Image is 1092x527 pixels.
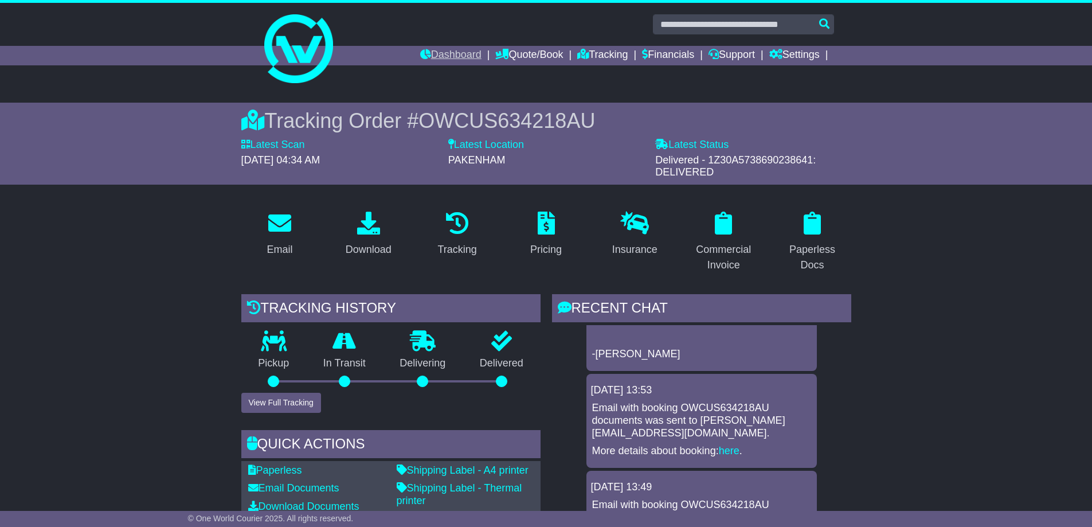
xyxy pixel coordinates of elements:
[437,242,476,257] div: Tracking
[241,139,305,151] label: Latest Scan
[642,46,694,65] a: Financials
[591,481,812,494] div: [DATE] 13:49
[259,208,300,261] a: Email
[552,294,851,325] div: RECENT CHAT
[420,46,482,65] a: Dashboard
[248,501,359,512] a: Download Documents
[188,514,354,523] span: © One World Courier 2025. All rights reserved.
[523,208,569,261] a: Pricing
[448,154,506,166] span: PAKENHAM
[448,139,524,151] label: Latest Location
[577,46,628,65] a: Tracking
[530,242,562,257] div: Pricing
[719,445,739,456] a: here
[241,430,541,461] div: Quick Actions
[781,242,844,273] div: Paperless Docs
[605,208,665,261] a: Insurance
[685,208,762,277] a: Commercial Invoice
[248,482,339,494] a: Email Documents
[495,46,563,65] a: Quote/Book
[418,109,595,132] span: OWCUS634218AU
[430,208,484,261] a: Tracking
[612,242,657,257] div: Insurance
[692,242,755,273] div: Commercial Invoice
[592,445,811,458] p: More details about booking: .
[383,357,463,370] p: Delivering
[591,384,812,397] div: [DATE] 13:53
[769,46,820,65] a: Settings
[592,348,811,361] p: -[PERSON_NAME]
[267,242,292,257] div: Email
[774,208,851,277] a: Paperless Docs
[397,482,522,506] a: Shipping Label - Thermal printer
[241,393,321,413] button: View Full Tracking
[338,208,399,261] a: Download
[306,357,383,370] p: In Transit
[241,154,320,166] span: [DATE] 04:34 AM
[655,154,816,178] span: Delivered - 1Z30A5738690238641: DELIVERED
[397,464,529,476] a: Shipping Label - A4 printer
[241,294,541,325] div: Tracking history
[463,357,541,370] p: Delivered
[241,357,307,370] p: Pickup
[248,464,302,476] a: Paperless
[709,46,755,65] a: Support
[592,402,811,439] p: Email with booking OWCUS634218AU documents was sent to [PERSON_NAME][EMAIL_ADDRESS][DOMAIN_NAME].
[241,108,851,133] div: Tracking Order #
[655,139,729,151] label: Latest Status
[346,242,392,257] div: Download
